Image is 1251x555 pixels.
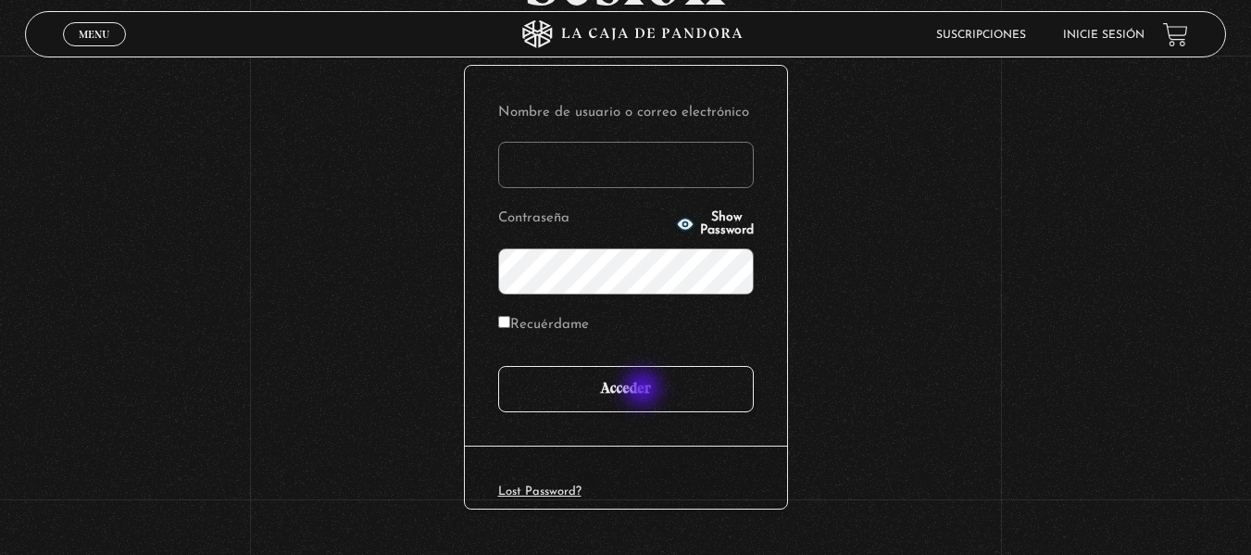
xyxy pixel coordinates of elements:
[498,311,589,340] label: Recuérdame
[79,29,109,40] span: Menu
[498,99,754,128] label: Nombre de usuario o correo electrónico
[498,316,510,328] input: Recuérdame
[700,211,754,237] span: Show Password
[676,211,754,237] button: Show Password
[498,205,670,233] label: Contraseña
[936,30,1026,41] a: Suscripciones
[1163,21,1188,46] a: View your shopping cart
[1063,30,1145,41] a: Inicie sesión
[498,366,754,412] input: Acceder
[72,44,116,57] span: Cerrar
[498,486,582,498] a: Lost Password?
